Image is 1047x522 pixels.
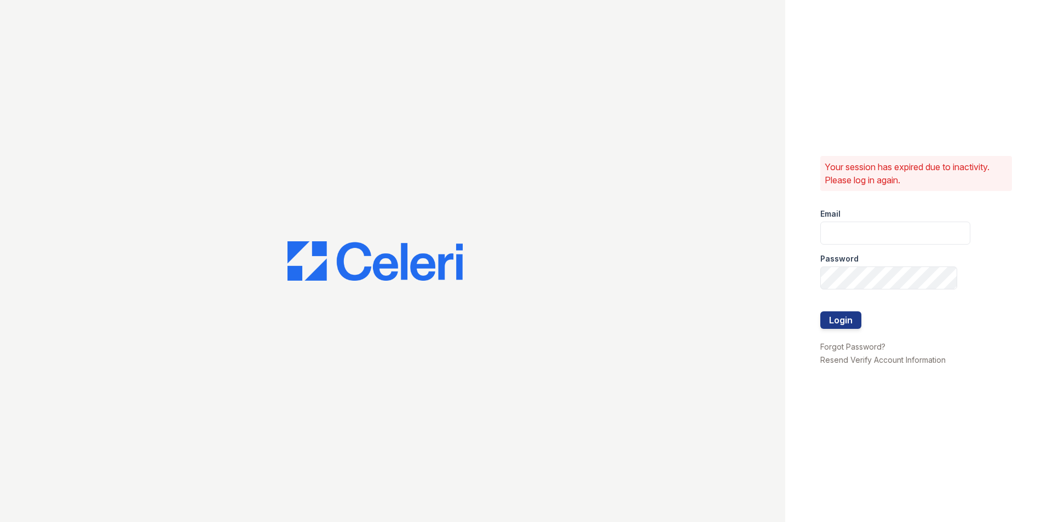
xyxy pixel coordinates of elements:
[820,311,861,329] button: Login
[820,355,946,364] a: Resend Verify Account Information
[820,342,885,351] a: Forgot Password?
[825,160,1008,187] p: Your session has expired due to inactivity. Please log in again.
[287,241,463,281] img: CE_Logo_Blue-a8612792a0a2168367f1c8372b55b34899dd931a85d93a1a3d3e32e68fde9ad4.png
[820,253,859,264] label: Password
[820,208,841,219] label: Email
